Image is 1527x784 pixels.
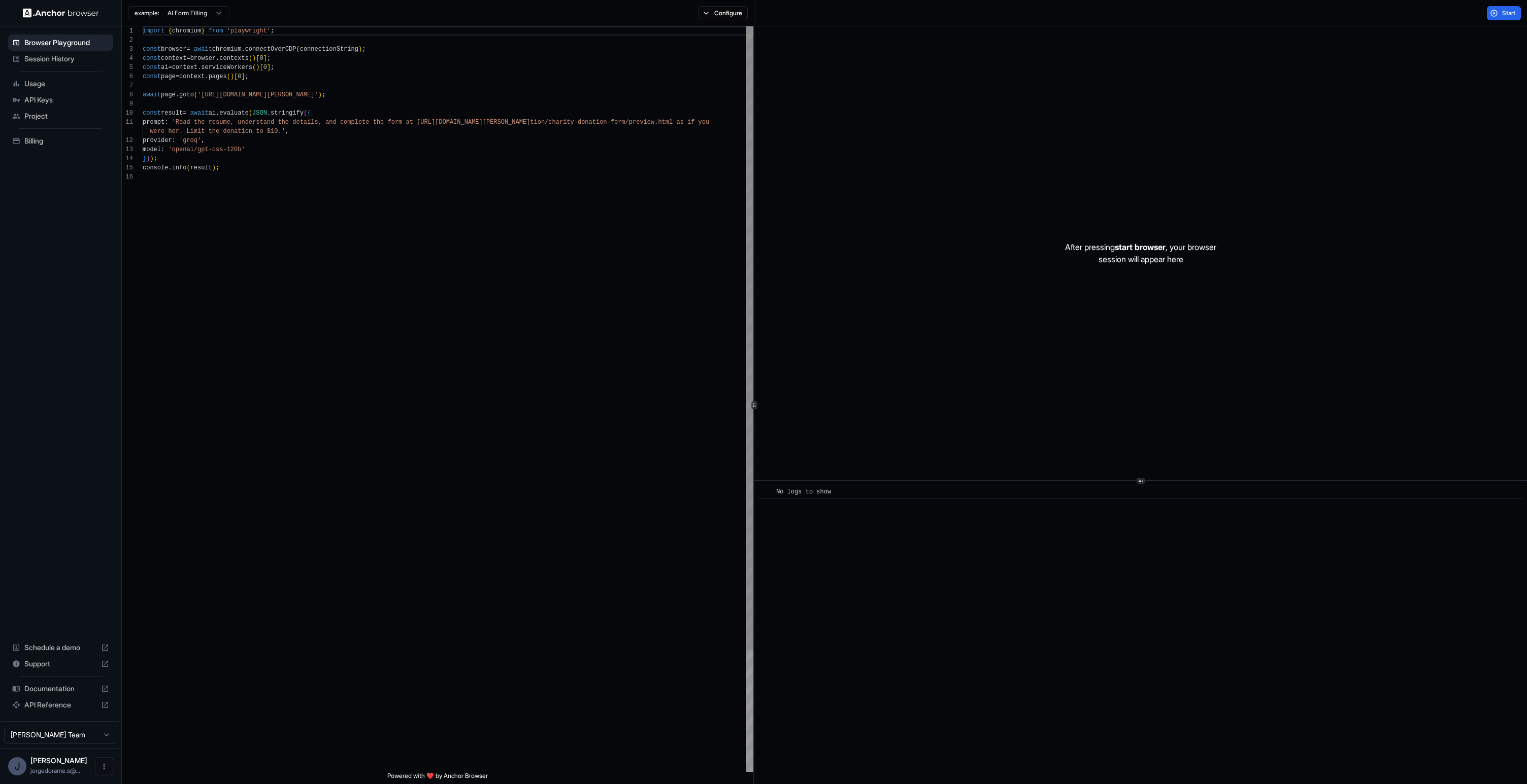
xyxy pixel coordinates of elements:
span: } [143,155,146,162]
span: = [176,73,179,80]
span: 'groq' [179,137,201,144]
span: pages [209,73,227,80]
span: : [164,119,168,126]
span: ( [296,46,300,53]
span: provider [143,137,172,144]
span: ) [318,91,322,98]
span: Session History [24,54,109,64]
span: . [216,55,219,62]
span: 'playwright' [227,27,271,34]
span: = [186,46,190,53]
span: , [285,128,289,135]
span: ] [241,73,245,80]
span: ) [230,73,234,80]
span: . [241,46,245,53]
span: = [168,64,172,71]
span: [ [259,64,263,71]
span: model [143,146,161,153]
div: 7 [122,81,133,90]
span: stringify [271,110,304,117]
span: await [194,46,212,53]
span: from [209,27,223,34]
div: Usage [8,76,113,92]
span: ai [161,64,168,71]
div: J [8,757,26,775]
span: context [172,64,197,71]
span: context [179,73,205,80]
div: Billing [8,133,113,149]
span: ) [358,46,362,53]
span: 0 [238,73,241,80]
span: . [205,73,208,80]
span: console [143,164,168,171]
span: ) [150,155,153,162]
span: evaluate [219,110,249,117]
span: 0 [259,55,263,62]
span: ( [252,64,256,71]
span: import [143,27,164,34]
span: ai [209,110,216,117]
span: start browser [1115,242,1166,252]
div: 6 [122,72,133,81]
span: . [216,110,219,117]
span: were her. Limit the donation to $10.' [150,128,285,135]
span: = [183,110,186,117]
span: ) [256,64,259,71]
span: ) [212,164,216,171]
span: ; [271,27,274,34]
div: 10 [122,109,133,118]
span: ] [263,55,267,62]
span: [ [234,73,238,80]
span: serviceWorkers [201,64,252,71]
span: { [168,27,172,34]
span: browser [190,55,216,62]
span: Jorge Dorame [30,756,87,765]
span: ; [216,164,219,171]
span: Schedule a demo [24,643,97,653]
span: Usage [24,79,109,89]
div: Project [8,108,113,124]
span: const [143,64,161,71]
div: Browser Playground [8,34,113,51]
span: info [172,164,187,171]
div: 4 [122,54,133,63]
span: await [143,91,161,98]
span: '[URL][DOMAIN_NAME][PERSON_NAME]' [197,91,318,98]
span: const [143,46,161,53]
span: API Reference [24,700,97,710]
span: const [143,73,161,80]
span: result [161,110,183,117]
button: Configure [699,6,748,20]
div: 2 [122,35,133,45]
div: 15 [122,163,133,172]
span: 'Read the resume, understand the details, and comp [172,119,355,126]
span: Browser Playground [24,38,109,48]
span: const [143,110,161,117]
span: ; [271,64,274,71]
div: Schedule a demo [8,639,113,656]
span: connectOverCDP [245,46,296,53]
div: Support [8,656,113,672]
span: [ [256,55,259,62]
span: ( [304,110,307,117]
span: } [201,27,205,34]
div: API Reference [8,697,113,713]
button: Start [1487,6,1521,20]
span: 'openai/gpt-oss-120b' [168,146,245,153]
span: ( [249,110,252,117]
span: chromium [172,27,202,34]
span: : [161,146,164,153]
span: No logs to show [776,488,831,495]
span: ; [362,46,366,53]
span: ) [252,55,256,62]
span: . [197,64,201,71]
span: Project [24,111,109,121]
div: 16 [122,172,133,182]
span: connectionString [300,46,358,53]
span: page [161,73,176,80]
span: . [267,110,271,117]
span: lete the form at [URL][DOMAIN_NAME][PERSON_NAME] [355,119,530,126]
div: 8 [122,90,133,99]
span: result [190,164,212,171]
div: Documentation [8,681,113,697]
